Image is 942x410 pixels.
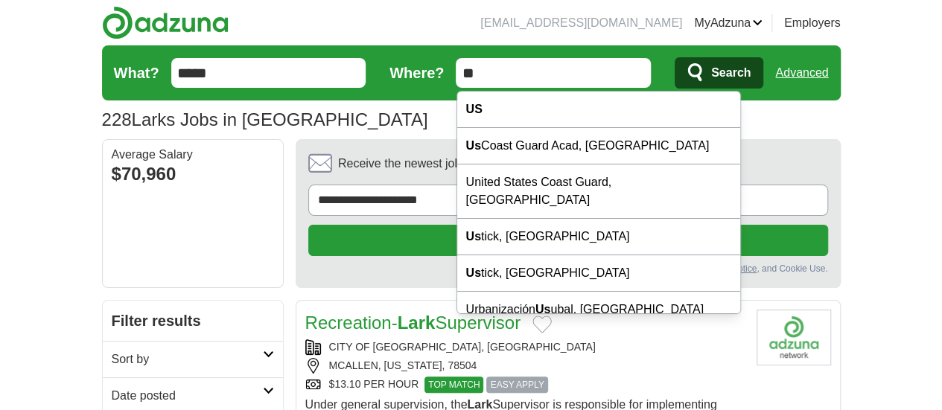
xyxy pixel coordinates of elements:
[457,255,740,292] div: tick, [GEOGRAPHIC_DATA]
[102,6,229,39] img: Adzuna logo
[757,310,831,365] img: City of McAllen, TX logo
[711,58,751,88] span: Search
[480,14,682,32] li: [EMAIL_ADDRESS][DOMAIN_NAME]
[775,58,828,88] a: Advanced
[389,62,444,84] label: Where?
[457,292,740,328] div: Urbanización ubal, [GEOGRAPHIC_DATA]
[694,14,763,32] a: MyAdzuna
[457,164,740,219] div: United States Coast Guard, [GEOGRAPHIC_DATA]
[112,350,263,368] h2: Sort by
[466,103,483,115] strong: US
[784,14,841,32] a: Employers
[532,315,552,333] button: Add to favorite jobs
[305,313,521,333] a: Recreation-LarkSupervisor
[466,139,481,152] strong: Us
[103,301,283,341] h2: Filter results
[102,109,428,129] h1: Larks Jobs in [GEOGRAPHIC_DATA]
[457,219,740,255] div: tick, [GEOGRAPHIC_DATA]
[424,377,483,393] span: TOP MATCH
[112,149,274,161] div: Average Salary
[305,377,745,393] div: $13.10 PER HOUR
[466,266,481,279] strong: Us
[103,341,283,377] a: Sort by
[308,262,828,275] div: By creating an alert, you agree to our and , and Cookie Use.
[329,341,596,353] a: CITY OF [GEOGRAPHIC_DATA], [GEOGRAPHIC_DATA]
[114,62,159,84] label: What?
[675,57,763,89] button: Search
[112,387,263,405] h2: Date posted
[338,155,593,173] span: Receive the newest jobs for this search :
[305,358,745,374] div: MCALLEN, [US_STATE], 78504
[398,313,436,333] strong: Lark
[308,225,828,256] button: Create alert
[457,128,740,164] div: Coast Guard Acad, [GEOGRAPHIC_DATA]
[112,161,274,188] div: $70,960
[535,303,550,315] strong: Us
[102,106,132,133] span: 228
[466,230,481,243] strong: Us
[486,377,547,393] span: EASY APPLY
